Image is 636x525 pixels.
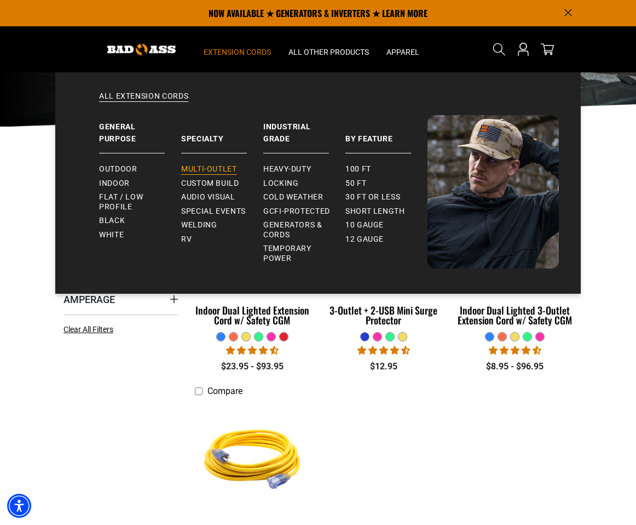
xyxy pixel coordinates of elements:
a: Cold Weather [263,190,345,204]
a: Audio Visual [181,190,263,204]
span: Clear All Filters [63,325,113,334]
a: 50 ft [345,176,427,191]
div: $23.95 - $93.95 [195,360,310,373]
a: Short Length [345,204,427,219]
span: 30 ft or less [345,192,400,202]
div: Indoor Dual Lighted Extension Cord w/ Safety CGM [195,305,310,325]
span: Flat / Low Profile [99,192,172,212]
a: Custom Build [181,176,263,191]
img: Bad Ass Extension Cords [107,44,176,55]
a: GCFI-Protected [263,204,345,219]
span: 100 ft [345,164,371,174]
span: 10 gauge [345,220,384,230]
summary: Apparel [378,26,428,72]
div: 3-Outlet + 2-USB Mini Surge Protector [326,305,441,325]
a: 12 gauge [345,232,427,247]
span: White [99,230,124,240]
div: $12.95 [326,360,441,373]
a: RV [181,232,263,247]
div: $8.95 - $96.95 [458,360,573,373]
a: cart [539,43,556,56]
span: All Other Products [288,47,369,57]
span: Cold Weather [263,192,323,202]
a: Special Events [181,204,263,219]
span: 12 gauge [345,235,384,244]
span: Temporary Power [263,244,337,263]
span: 4.36 stars [357,345,410,356]
a: Flat / Low Profile [99,190,181,214]
a: Specialty [181,115,263,153]
span: Locking [263,179,298,189]
div: Accessibility Menu [7,494,31,518]
span: Special Events [181,207,246,216]
span: 50 ft [345,179,366,189]
a: Welding [181,218,263,232]
span: Extension Cords [204,47,271,57]
img: Yellow [193,403,311,510]
span: GCFI-Protected [263,207,330,216]
a: Locking [263,176,345,191]
span: Outdoor [99,164,137,174]
span: 4.40 stars [226,345,279,356]
span: Compare [207,386,242,396]
a: Heavy-Duty [263,162,345,176]
a: 30 ft or less [345,190,427,204]
a: 100 ft [345,162,427,176]
a: Multi-Outlet [181,162,263,176]
a: Black [99,214,181,228]
span: Indoor [99,179,130,189]
span: Heavy-Duty [263,164,311,174]
a: General Purpose [99,115,181,153]
img: Bad Ass Extension Cords [427,115,559,269]
a: White [99,228,181,242]
span: Welding [181,220,217,230]
a: Outdoor [99,162,181,176]
summary: Extension Cords [195,26,280,72]
span: Apparel [386,47,419,57]
span: Black [99,216,125,226]
a: By Feature [345,115,427,153]
a: Industrial Grade [263,115,345,153]
span: Audio Visual [181,192,235,202]
summary: All Other Products [280,26,378,72]
span: Amperage [63,293,115,306]
a: Generators & Cords [263,218,345,242]
a: Indoor [99,176,181,191]
a: Temporary Power [263,242,345,265]
a: Clear All Filters [63,324,118,335]
a: 10 gauge [345,218,427,232]
span: 4.33 stars [489,345,541,356]
summary: Search [490,41,508,58]
span: Custom Build [181,179,239,189]
span: Multi-Outlet [181,164,237,174]
span: RV [181,235,192,244]
div: Indoor Dual Lighted 3-Outlet Extension Cord w/ Safety CGM [458,305,573,325]
summary: Amperage [63,284,178,315]
a: Open this option [514,26,532,72]
span: Generators & Cords [263,220,337,239]
span: Short Length [345,207,405,216]
a: All Extension Cords [77,91,559,115]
